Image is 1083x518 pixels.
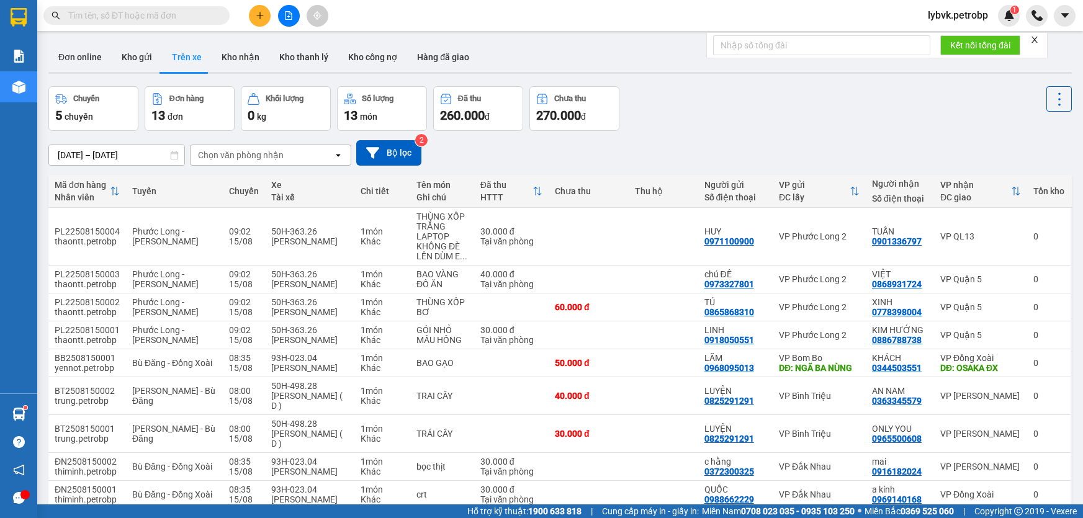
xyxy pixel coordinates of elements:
[229,424,259,434] div: 08:00
[480,325,542,335] div: 30.000 đ
[872,307,922,317] div: 0778398004
[467,504,582,518] span: Hỗ trợ kỹ thuật:
[271,467,348,476] div: [PERSON_NAME]
[55,353,120,363] div: BB2508150001
[229,396,259,406] div: 15/08
[704,279,754,289] div: 0973327801
[55,307,120,317] div: thaontt.petrobp
[198,149,284,161] div: Chọn văn phòng nhận
[132,297,199,317] span: Phước Long - [PERSON_NAME]
[704,269,766,279] div: chú ĐỀ
[872,179,928,189] div: Người nhận
[416,212,468,241] div: THÙNG XỐP TRẮNG LAPTOP
[416,391,468,401] div: TRAI CÂY
[704,335,754,345] div: 0918050551
[151,108,165,123] span: 13
[779,231,860,241] div: VP Phước Long 2
[872,335,922,345] div: 0886788738
[11,8,27,27] img: logo-vxr
[779,489,860,499] div: VP Đắk Nhau
[55,297,120,307] div: PL22508150002
[704,236,754,246] div: 0971100900
[55,335,120,345] div: thaontt.petrobp
[1054,5,1076,27] button: caret-down
[361,297,404,307] div: 1 món
[480,279,542,289] div: Tại văn phòng
[779,363,860,373] div: DĐ: NGÃ BA NÙNG
[271,494,348,504] div: [PERSON_NAME]
[271,429,348,449] div: [PERSON_NAME] ( D )
[416,358,468,368] div: BAO GẠO
[940,429,1021,439] div: VP [PERSON_NAME]
[872,396,922,406] div: 0363345579
[229,307,259,317] div: 15/08
[271,192,348,202] div: Tài xế
[333,150,343,160] svg: open
[704,226,766,236] div: HUY
[704,386,766,396] div: LUYỆN
[940,462,1021,471] div: VP [PERSON_NAME]
[416,462,468,471] div: bọc thịt
[485,112,490,122] span: đ
[407,42,479,72] button: Hàng đã giao
[635,186,692,196] div: Thu hộ
[132,186,217,196] div: Tuyến
[1033,330,1064,340] div: 0
[779,429,860,439] div: VP Bình Triệu
[361,467,404,476] div: Khác
[1033,231,1064,241] div: 0
[361,363,404,373] div: Khác
[48,86,138,131] button: Chuyến5chuyến
[1010,6,1019,14] sup: 1
[536,108,581,123] span: 270.000
[872,457,928,467] div: mai
[416,297,468,317] div: THÙNG XỐP BƠ
[162,42,212,72] button: Trên xe
[55,363,120,373] div: yennot.petrobp
[1012,6,1017,14] span: 1
[229,325,259,335] div: 09:02
[257,112,266,122] span: kg
[704,192,766,202] div: Số điện thoại
[934,175,1027,208] th: Toggle SortBy
[1033,391,1064,401] div: 0
[529,86,619,131] button: Chưa thu270.000đ
[480,494,542,504] div: Tại văn phòng
[416,429,468,439] div: TRÁI CÂY
[13,464,25,476] span: notification
[49,145,184,165] input: Select a date range.
[702,504,855,518] span: Miền Nam
[132,386,215,406] span: [PERSON_NAME] - Bù Đăng
[779,462,860,471] div: VP Đắk Nhau
[872,386,928,396] div: AN NAM
[555,429,622,439] div: 30.000 đ
[12,50,25,63] img: solution-icon
[271,353,348,363] div: 93H-023.04
[337,86,427,131] button: Số lượng13món
[704,485,766,494] div: QUỐC
[940,330,1021,340] div: VP Quận 5
[229,236,259,246] div: 15/08
[55,226,120,236] div: PL22508150004
[865,504,954,518] span: Miền Bắc
[338,42,407,72] button: Kho công nợ
[271,226,348,236] div: 50H-363.26
[271,363,348,373] div: [PERSON_NAME]
[361,353,404,363] div: 1 món
[1033,429,1064,439] div: 0
[940,391,1021,401] div: VP [PERSON_NAME]
[1031,10,1043,21] img: phone-icon
[555,391,622,401] div: 40.000 đ
[704,494,754,504] div: 0988662229
[940,363,1021,373] div: DĐ: OSAKA ĐX
[55,485,120,494] div: ĐN2508150001
[872,325,928,335] div: KIM HƯỚNG
[1033,274,1064,284] div: 0
[361,457,404,467] div: 1 món
[229,494,259,504] div: 15/08
[555,186,622,196] div: Chưa thu
[940,231,1021,241] div: VP QL13
[704,325,766,335] div: LINH
[13,492,25,504] span: message
[55,279,120,289] div: thaontt.petrobp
